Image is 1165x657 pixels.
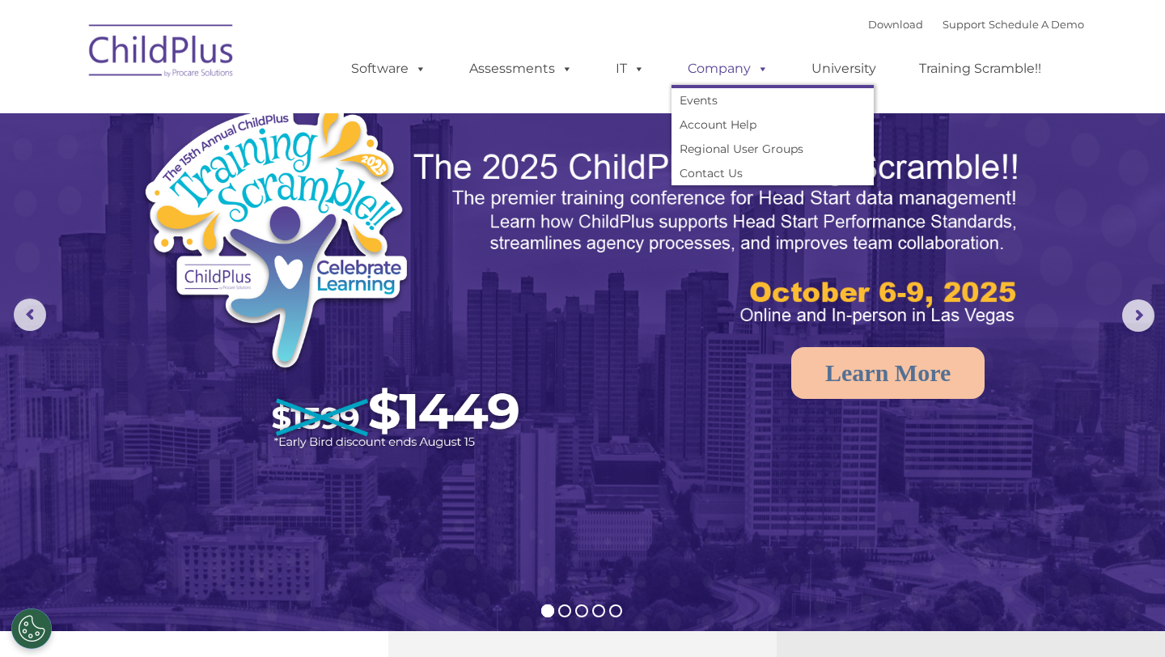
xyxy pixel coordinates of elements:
[335,53,443,85] a: Software
[671,137,874,161] a: Regional User Groups
[868,18,923,31] a: Download
[989,18,1084,31] a: Schedule A Demo
[225,107,274,119] span: Last name
[943,18,985,31] a: Support
[599,53,661,85] a: IT
[671,53,785,85] a: Company
[11,608,52,649] button: Cookies Settings
[81,13,243,94] img: ChildPlus by Procare Solutions
[795,53,892,85] a: University
[225,173,294,185] span: Phone number
[791,347,985,399] a: Learn More
[671,88,874,112] a: Events
[671,112,874,137] a: Account Help
[903,53,1057,85] a: Training Scramble!!
[868,18,1084,31] font: |
[453,53,589,85] a: Assessments
[671,161,874,185] a: Contact Us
